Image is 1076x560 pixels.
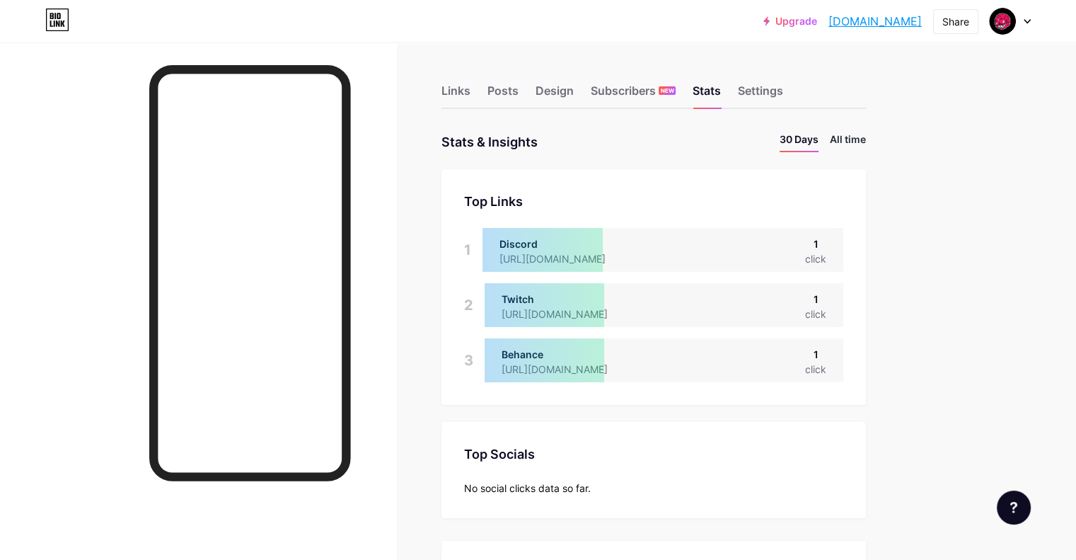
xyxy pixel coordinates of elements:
div: Stats [693,82,721,108]
div: click [805,362,826,377]
div: Posts [487,82,519,108]
div: Top Socials [464,445,843,464]
div: 1 [805,347,826,362]
img: m_anyo [989,8,1016,35]
div: Share [942,14,969,29]
li: 30 Days [780,132,818,152]
div: Links [441,82,470,108]
span: NEW [661,86,674,95]
div: Stats & Insights [441,132,538,152]
div: Top Links [464,192,843,211]
div: 2 [464,283,473,327]
div: click [805,251,826,266]
div: 1 [805,236,826,251]
div: 1 [464,228,471,272]
a: Upgrade [763,16,817,27]
div: 1 [805,292,826,307]
li: All time [830,132,866,152]
div: Design [536,82,574,108]
div: Settings [738,82,783,108]
div: No social clicks data so far. [464,481,843,496]
a: [DOMAIN_NAME] [828,13,922,30]
div: 3 [464,338,473,382]
div: Subscribers [591,82,676,108]
div: click [805,307,826,321]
